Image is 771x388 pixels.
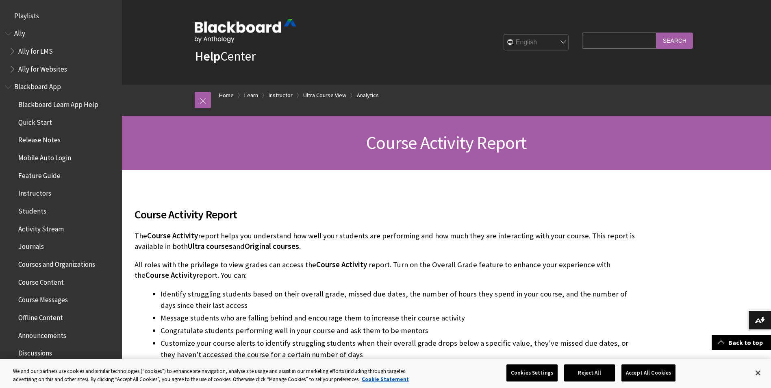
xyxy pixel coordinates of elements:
[621,364,675,381] button: Accept All Cookies
[219,90,234,100] a: Home
[245,242,301,251] span: Original courses.
[18,257,95,268] span: Courses and Organizations
[366,131,526,154] span: Course Activity Report
[14,27,25,38] span: Ally
[18,293,68,304] span: Course Messages
[161,312,639,324] li: Message students who are falling behind and encourage them to increase their course activity
[18,222,64,233] span: Activity Stream
[18,169,61,180] span: Feature Guide
[564,364,615,381] button: Reject All
[269,90,293,100] a: Instructor
[18,311,63,322] span: Offline Content
[656,33,693,48] input: Search
[14,9,39,20] span: Playlists
[18,187,51,198] span: Instructors
[188,242,232,251] span: Ultra courses
[161,288,639,311] li: Identify struggling students based on their overall grade, missed due dates, the number of hours ...
[5,9,117,23] nav: Book outline for Playlists
[18,240,44,251] span: Journals
[18,116,52,126] span: Quick Start
[506,364,558,381] button: Cookies Settings
[18,204,46,215] span: Students
[303,90,346,100] a: Ultra Course View
[18,346,52,357] span: Discussions
[316,260,367,269] span: Course Activity
[18,275,64,286] span: Course Content
[357,90,379,100] a: Analytics
[195,19,296,43] img: Blackboard by Anthology
[146,270,196,280] span: Course Activity
[14,80,61,91] span: Blackboard App
[13,367,424,383] div: We and our partners use cookies and similar technologies (“cookies”) to enhance site navigation, ...
[18,62,67,73] span: Ally for Websites
[712,335,771,350] a: Back to top
[147,231,198,240] span: Course Activity
[18,98,98,109] span: Blackboard Learn App Help
[18,329,66,340] span: Announcements
[18,133,61,144] span: Release Notes
[135,206,639,223] span: Course Activity Report
[195,48,256,64] a: HelpCenter
[135,231,639,252] p: The report helps you understand how well your students are performing and how much they are inter...
[362,376,409,383] a: More information about your privacy, opens in a new tab
[18,151,71,162] span: Mobile Auto Login
[5,27,117,76] nav: Book outline for Anthology Ally Help
[504,35,569,51] select: Site Language Selector
[161,325,639,336] li: Congratulate students performing well in your course and ask them to be mentors
[135,259,639,281] p: All roles with the privilege to view grades can access the report. Turn on the Overall Grade feat...
[18,44,53,55] span: Ally for LMS
[195,48,220,64] strong: Help
[161,338,639,360] li: Customize your course alerts to identify struggling students when their overall grade drops below...
[244,90,258,100] a: Learn
[749,364,767,382] button: Close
